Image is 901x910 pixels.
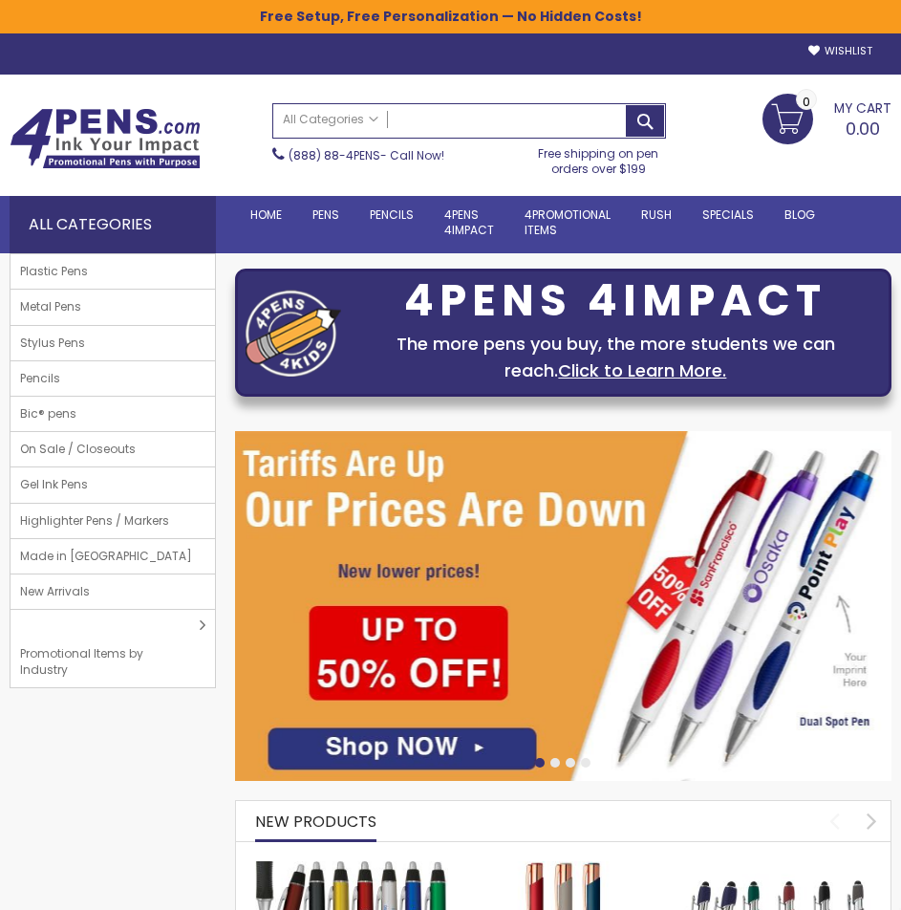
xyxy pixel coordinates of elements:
[762,94,891,141] a: 0.00 0
[11,326,95,360] span: Stylus Pens
[530,139,666,177] div: Free shipping on pen orders over $199
[11,432,145,466] span: On Sale / Closeouts
[444,206,494,238] span: 4Pens 4impact
[11,254,97,289] span: Plastic Pens
[11,290,215,324] a: Metal Pens
[370,206,414,223] span: Pencils
[11,504,215,538] a: Highlighter Pens / Markers
[235,431,891,780] img: /cheap-promotional-products.html
[11,361,70,396] span: Pencils
[11,290,91,324] span: Metal Pens
[289,147,444,163] span: - Call Now!
[246,290,341,377] img: four_pen_logo.png
[11,610,215,687] a: Promotional Items by Industry
[429,196,509,249] a: 4Pens4impact
[626,196,687,234] a: Rush
[11,361,215,396] a: Pencils
[10,108,201,169] img: 4Pens Custom Pens and Promotional Products
[289,147,380,163] a: (888) 88-4PENS
[250,206,282,223] span: Home
[11,637,201,686] span: Promotional Items by Industry
[803,93,810,111] span: 0
[10,196,216,253] div: All Categories
[769,196,830,234] a: Blog
[255,811,376,833] span: New Products
[312,206,339,223] span: Pens
[283,112,378,127] span: All Categories
[678,860,871,877] a: Custom Soft Touch Metal Pen - Stylus Top
[855,804,889,837] div: next
[297,196,354,234] a: Pens
[818,804,851,837] div: prev
[784,206,815,223] span: Blog
[11,397,215,431] a: Bic® pens
[11,467,97,502] span: Gel Ink Pens
[11,432,215,466] a: On Sale / Closeouts
[687,196,769,234] a: Specials
[641,206,672,223] span: Rush
[11,397,86,431] span: Bic® pens
[11,574,99,609] span: New Arrivals
[255,860,448,877] a: The Barton Custom Pens Special Offer
[846,117,880,141] span: 0.00
[525,206,611,238] span: 4PROMOTIONAL ITEMS
[11,539,215,574] a: Made in [GEOGRAPHIC_DATA]
[467,860,660,877] a: Crosby Softy Rose Gold with Stylus Pen - Mirror Laser
[273,104,388,136] a: All Categories
[11,574,215,609] a: New Arrivals
[558,358,726,382] a: Click to Learn More.
[354,196,429,234] a: Pencils
[351,331,881,384] div: The more pens you buy, the more students we can reach.
[235,196,297,234] a: Home
[11,326,215,360] a: Stylus Pens
[11,467,215,502] a: Gel Ink Pens
[11,504,179,538] span: Highlighter Pens / Markers
[702,206,754,223] span: Specials
[351,281,881,321] div: 4PENS 4IMPACT
[11,254,215,289] a: Plastic Pens
[509,196,626,249] a: 4PROMOTIONALITEMS
[808,44,872,58] a: Wishlist
[11,539,202,574] span: Made in [GEOGRAPHIC_DATA]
